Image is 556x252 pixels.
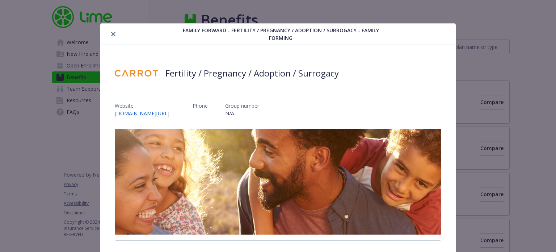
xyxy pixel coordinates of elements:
h2: Fertility / Pregnancy / Adoption / Surrogacy [165,67,339,79]
p: N/A [225,110,259,117]
p: Phone [193,102,208,110]
img: Carrot [115,62,158,84]
span: Family Forward - Fertility / Pregnancy / Adoption / Surrogacy - Family Forming [176,26,386,42]
img: banner [115,129,441,235]
p: - [193,110,208,117]
button: close [109,30,118,38]
p: Group number [225,102,259,110]
p: Website [115,102,175,110]
a: [DOMAIN_NAME][URL] [115,110,175,117]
